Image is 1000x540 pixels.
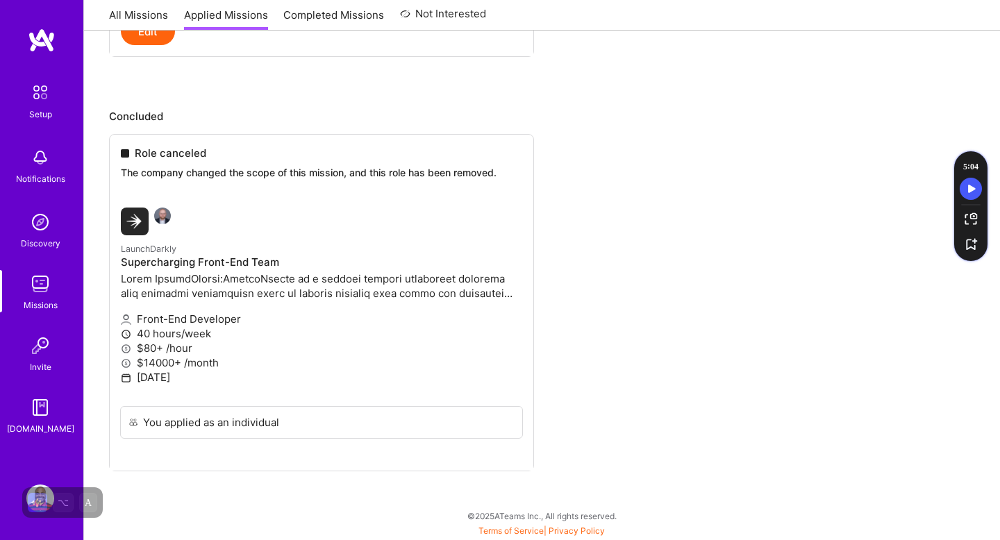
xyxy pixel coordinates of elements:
img: guide book [26,394,54,421]
a: Privacy Policy [549,525,605,536]
div: Missions [24,298,58,312]
img: Invite [26,332,54,360]
img: logo [28,28,56,53]
div: Setup [29,107,52,121]
div: Invite [30,360,51,374]
a: All Missions [109,8,168,31]
div: [DOMAIN_NAME] [7,421,74,436]
span: | [478,525,605,536]
div: © 2025 ATeams Inc., All rights reserved. [83,498,1000,533]
div: Discovery [21,236,60,251]
p: Concluded [109,109,975,124]
img: bell [26,144,54,171]
a: Not Interested [400,6,487,31]
img: teamwork [26,270,54,298]
img: discovery [26,208,54,236]
div: Notifications [16,171,65,186]
img: setup [26,78,55,107]
a: Completed Missions [283,8,384,31]
button: Edit [121,17,175,45]
a: Terms of Service [478,525,544,536]
a: Applied Missions [184,8,268,31]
